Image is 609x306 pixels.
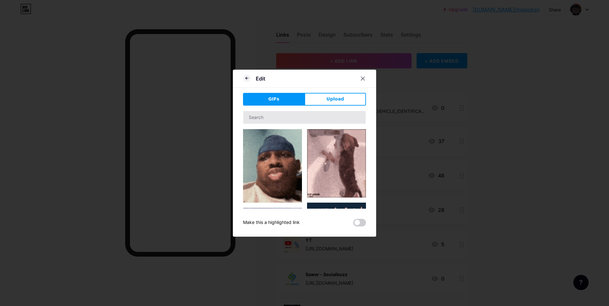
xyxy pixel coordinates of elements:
[307,203,366,261] img: Gihpy
[307,129,366,198] img: Gihpy
[243,219,300,226] div: Make this a highlighted link
[243,129,302,203] img: Gihpy
[243,111,366,124] input: Search
[256,75,265,82] div: Edit
[243,208,302,251] img: Gihpy
[243,93,304,106] button: GIFs
[268,96,279,102] span: GIFs
[304,93,366,106] button: Upload
[326,96,344,102] span: Upload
